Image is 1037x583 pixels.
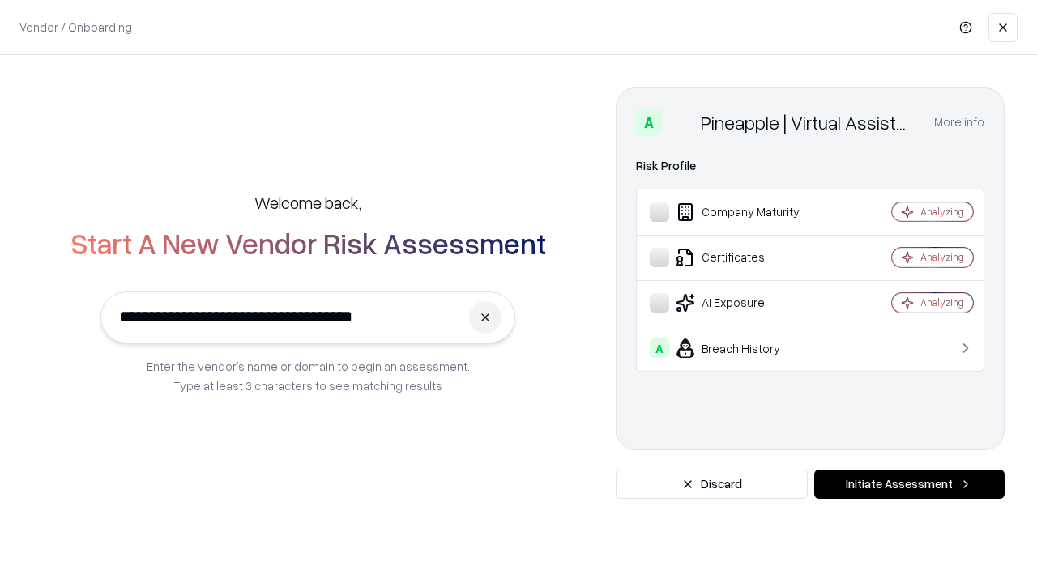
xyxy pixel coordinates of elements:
[70,227,546,259] h2: Start A New Vendor Risk Assessment
[920,296,964,309] div: Analyzing
[254,191,361,214] h5: Welcome back,
[650,202,843,222] div: Company Maturity
[701,109,915,135] div: Pineapple | Virtual Assistant Agency
[636,156,984,176] div: Risk Profile
[19,19,132,36] p: Vendor / Onboarding
[147,356,470,395] p: Enter the vendor’s name or domain to begin an assessment. Type at least 3 characters to see match...
[650,248,843,267] div: Certificates
[650,338,669,358] div: A
[920,205,964,219] div: Analyzing
[920,250,964,264] div: Analyzing
[650,293,843,313] div: AI Exposure
[636,109,662,135] div: A
[668,109,694,135] img: Pineapple | Virtual Assistant Agency
[934,108,984,137] button: More info
[814,470,1005,499] button: Initiate Assessment
[616,470,808,499] button: Discard
[650,338,843,358] div: Breach History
